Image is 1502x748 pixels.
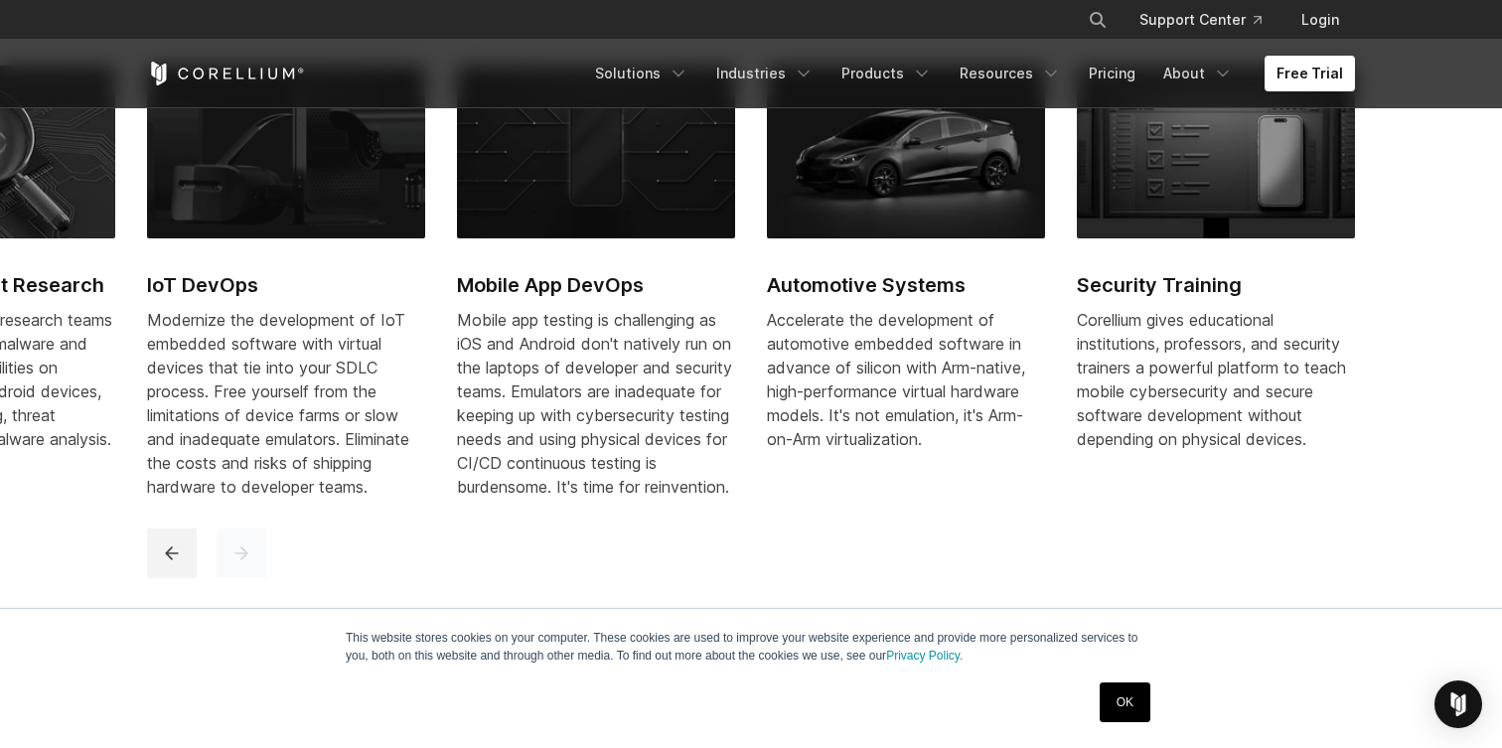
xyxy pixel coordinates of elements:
p: Accelerate the development of automotive embedded software in advance of silicon with Arm-native,... [767,308,1045,451]
a: Industries [704,56,826,91]
a: Login [1285,2,1355,38]
img: Automotive Systems [767,66,1045,238]
div: Mobile app testing is challenging as iOS and Android don't natively run on the laptops of develop... [457,308,735,499]
button: previous [147,528,197,578]
div: Open Intercom Messenger [1434,680,1482,728]
h2: Mobile App DevOps [457,270,735,300]
a: Solutions [583,56,700,91]
a: Mobile App DevOps Mobile App DevOps Mobile app testing is challenging as iOS and Android don't na... [457,66,735,523]
a: Free Trial [1265,56,1355,91]
p: Corellium gives educational institutions, professors, and security trainers a powerful platform t... [1077,308,1355,451]
div: Modernize the development of IoT embedded software with virtual devices that tie into your SDLC p... [147,308,425,499]
div: Navigation Menu [1064,2,1355,38]
img: IoT DevOps [147,66,425,238]
h2: Automotive Systems [767,270,1045,300]
div: Navigation Menu [583,56,1355,91]
h2: Security Training [1077,270,1355,300]
a: IoT DevOps IoT DevOps Modernize the development of IoT embedded software with virtual devices tha... [147,66,425,523]
a: About [1151,56,1245,91]
a: Products [829,56,944,91]
a: Pricing [1077,56,1147,91]
button: Search [1080,2,1116,38]
a: Privacy Policy. [886,649,963,663]
a: Corellium Home [147,62,305,85]
a: Resources [948,56,1073,91]
a: Automotive Systems Automotive Systems Accelerate the development of automotive embedded software ... [767,66,1045,491]
a: OK [1100,682,1150,722]
a: Support Center [1124,2,1277,38]
h2: IoT DevOps [147,270,425,300]
a: Black UI showing checklist interface and iPhone mockup, symbolizing mobile app testing and vulner... [1077,66,1355,491]
p: This website stores cookies on your computer. These cookies are used to improve your website expe... [346,629,1156,665]
img: Mobile App DevOps [457,66,735,238]
button: next [217,528,266,578]
img: Black UI showing checklist interface and iPhone mockup, symbolizing mobile app testing and vulner... [1077,66,1355,238]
